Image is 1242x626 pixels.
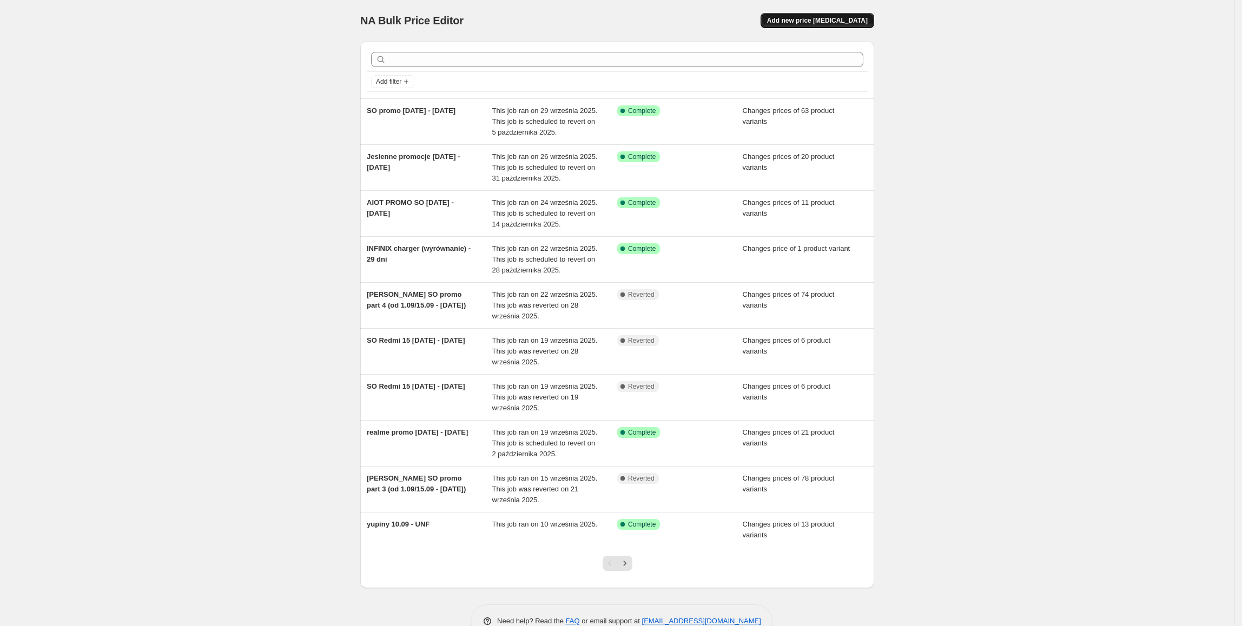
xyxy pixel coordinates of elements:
span: Reverted [628,382,655,391]
span: This job ran on 26 września 2025. This job is scheduled to revert on 31 października 2025. [492,152,598,182]
span: [PERSON_NAME] SO promo part 4 (od 1.09/15.09 - [DATE]) [367,290,466,309]
span: This job ran on 24 września 2025. This job is scheduled to revert on 14 października 2025. [492,198,598,228]
span: This job ran on 19 września 2025. This job is scheduled to revert on 2 października 2025. [492,428,598,458]
button: Add new price [MEDICAL_DATA] [761,13,874,28]
span: Complete [628,198,656,207]
span: This job ran on 19 września 2025. This job was reverted on 19 września 2025. [492,382,598,412]
span: This job ran on 15 września 2025. This job was reverted on 21 września 2025. [492,474,598,504]
span: realme promo [DATE] - [DATE] [367,428,468,436]
span: Changes prices of 20 product variants [743,152,835,171]
span: Changes prices of 6 product variants [743,336,831,355]
span: AIOT PROMO SO [DATE] - [DATE] [367,198,454,217]
span: Changes prices of 6 product variants [743,382,831,401]
span: This job ran on 10 września 2025. [492,520,598,528]
span: Complete [628,244,656,253]
span: Need help? Read the [497,617,566,625]
span: Complete [628,428,656,437]
span: Complete [628,520,656,529]
button: Next [617,556,632,571]
span: Changes prices of 63 product variants [743,106,835,125]
a: [EMAIL_ADDRESS][DOMAIN_NAME] [642,617,761,625]
span: SO promo [DATE] - [DATE] [367,106,455,115]
span: Jesienne promocje [DATE] - [DATE] [367,152,460,171]
span: Changes prices of 74 product variants [743,290,835,309]
span: Complete [628,152,656,161]
span: Add filter [376,77,401,86]
span: Changes prices of 11 product variants [743,198,835,217]
button: Add filter [371,75,414,88]
span: Complete [628,106,656,115]
span: This job ran on 29 września 2025. This job is scheduled to revert on 5 października 2025. [492,106,598,136]
span: This job ran on 19 września 2025. This job was reverted on 28 września 2025. [492,336,598,366]
span: Reverted [628,474,655,483]
span: This job ran on 22 września 2025. This job is scheduled to revert on 28 października 2025. [492,244,598,274]
span: Reverted [628,336,655,345]
span: NA Bulk Price Editor [360,15,464,26]
span: Reverted [628,290,655,299]
span: Changes prices of 21 product variants [743,428,835,447]
nav: Pagination [603,556,632,571]
span: Add new price [MEDICAL_DATA] [767,16,868,25]
span: Changes prices of 78 product variants [743,474,835,493]
span: SO Redmi 15 [DATE] - [DATE] [367,336,465,344]
span: yupiny 10.09 - UNF [367,520,430,528]
span: [PERSON_NAME] SO promo part 3 (od 1.09/15.09 - [DATE]) [367,474,466,493]
span: Changes prices of 13 product variants [743,520,835,539]
a: FAQ [566,617,580,625]
span: or email support at [580,617,642,625]
span: INFINIX charger (wyrównanie) - 29 dni [367,244,471,263]
span: SO Redmi 15 [DATE] - [DATE] [367,382,465,390]
span: This job ran on 22 września 2025. This job was reverted on 28 września 2025. [492,290,598,320]
span: Changes price of 1 product variant [743,244,850,252]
